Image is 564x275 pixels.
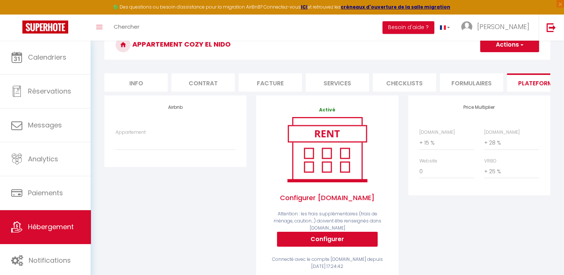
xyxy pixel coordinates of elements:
[546,23,556,32] img: logout
[456,15,539,41] a: ... [PERSON_NAME]
[116,129,146,136] label: Appartement
[419,105,539,110] h4: Price Multiplier
[22,20,68,34] img: Super Booking
[306,73,369,92] li: Services
[273,211,381,231] span: Attention : les frais supplémentaires (frais de ménage, caution...) doivent être renseignés dans ...
[484,158,496,165] label: VRBO
[104,73,168,92] li: Info
[29,256,71,265] span: Notifications
[28,154,58,164] span: Analytics
[280,114,375,185] img: rent.png
[6,3,28,25] button: Ouvrir le widget de chat LiveChat
[267,107,387,114] p: Activé
[480,37,539,52] button: Actions
[477,22,529,31] span: [PERSON_NAME]
[277,232,378,247] button: Configurer
[116,105,235,110] h4: Airbnb
[239,73,302,92] li: Facture
[28,188,63,197] span: Paiements
[28,222,74,231] span: Hébergement
[267,185,387,211] span: Configurer [DOMAIN_NAME]
[28,53,66,62] span: Calendriers
[484,129,519,136] label: [DOMAIN_NAME]
[341,4,450,10] a: créneaux d'ouverture de la salle migration
[373,73,436,92] li: Checklists
[419,129,455,136] label: [DOMAIN_NAME]
[171,73,235,92] li: Contrat
[419,158,437,165] label: Website
[28,86,71,96] span: Réservations
[108,15,145,41] a: Chercher
[104,30,550,60] h3: Appartement cozy El Nido
[267,256,387,270] div: Connecté avec le compte [DOMAIN_NAME] depuis [DATE] 17:24:42
[28,120,62,130] span: Messages
[382,21,434,34] button: Besoin d'aide ?
[461,21,472,32] img: ...
[114,23,139,31] span: Chercher
[301,4,308,10] a: ICI
[440,73,503,92] li: Formulaires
